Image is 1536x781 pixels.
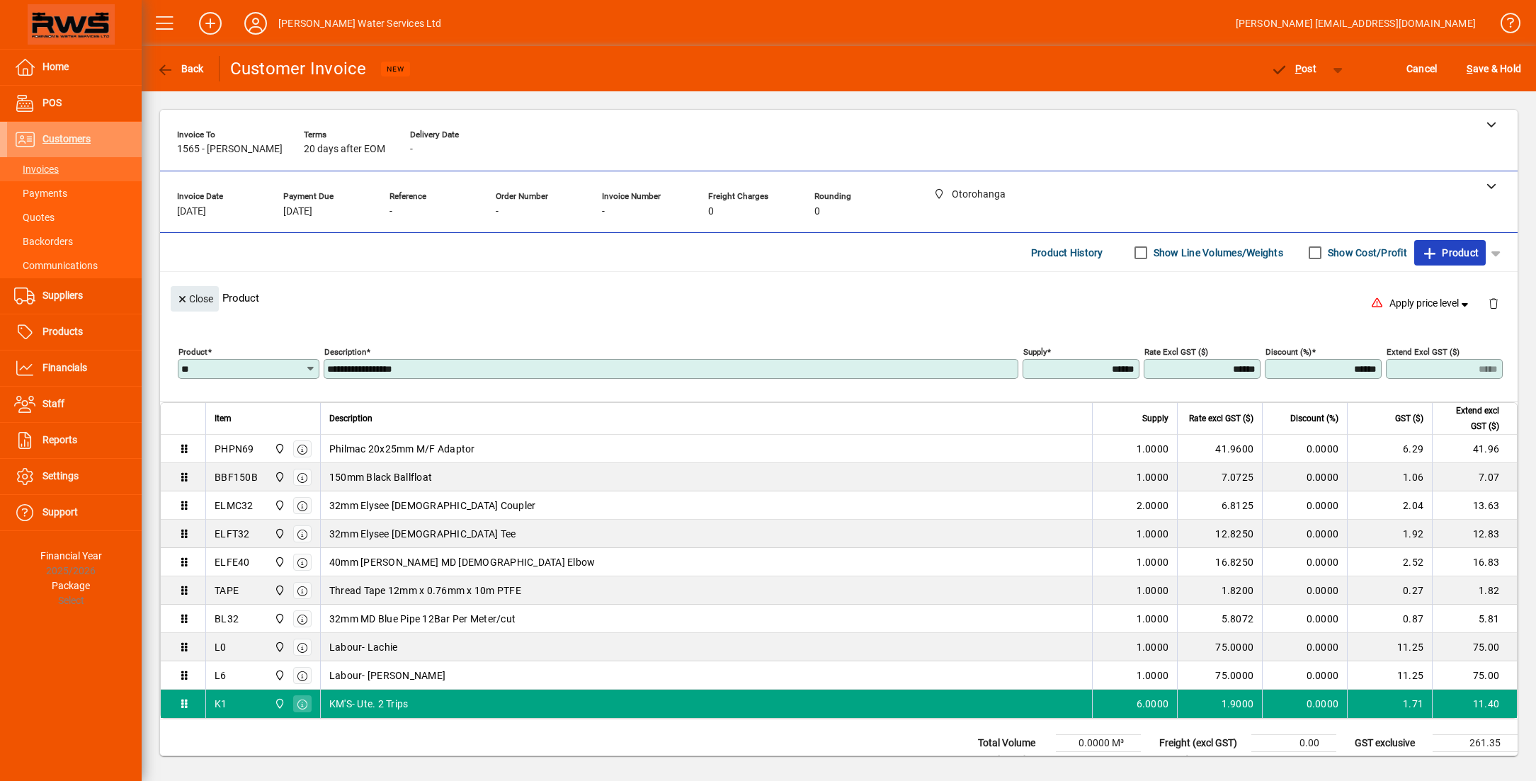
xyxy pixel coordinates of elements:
span: 1.0000 [1137,555,1169,569]
span: Close [176,287,213,311]
mat-label: Description [324,347,366,357]
button: Close [171,286,219,312]
span: 1.0000 [1137,612,1169,626]
a: Reports [7,423,142,458]
td: 0.0000 [1262,690,1347,718]
div: BL32 [215,612,239,626]
span: Extend excl GST ($) [1441,403,1499,434]
span: Item [215,411,232,426]
div: 5.8072 [1186,612,1253,626]
td: GST [1348,752,1433,769]
td: 0.0000 M³ [1056,735,1141,752]
span: Staff [42,398,64,409]
td: 1.92 [1347,520,1432,548]
td: 1.06 [1347,463,1432,491]
div: [PERSON_NAME] Water Services Ltd [278,12,442,35]
mat-label: Discount (%) [1265,347,1312,357]
span: GST ($) [1395,411,1423,426]
mat-label: Supply [1023,347,1047,357]
td: 261.35 [1433,735,1518,752]
td: 0.0000 [1262,520,1347,548]
span: S [1467,63,1472,74]
a: POS [7,86,142,121]
td: 39.18 [1433,752,1518,769]
span: 1.0000 [1137,442,1169,456]
div: 12.8250 [1186,527,1253,541]
span: POS [42,97,62,108]
span: Backorders [14,236,73,247]
span: Communications [14,260,98,271]
span: Supply [1142,411,1168,426]
app-page-header-button: Back [142,56,220,81]
a: Financials [7,350,142,386]
td: 1.71 [1347,690,1432,718]
a: Communications [7,253,142,278]
button: Apply price level [1384,291,1477,317]
span: 6.0000 [1137,697,1169,711]
a: Invoices [7,157,142,181]
span: Otorohanga [271,441,287,457]
mat-label: Rate excl GST ($) [1144,347,1208,357]
label: Show Cost/Profit [1325,246,1407,260]
span: ave & Hold [1467,57,1521,80]
a: Support [7,495,142,530]
mat-label: Product [178,347,207,357]
span: 1.0000 [1137,470,1169,484]
td: 75.00 [1432,633,1517,661]
span: Otorohanga [271,469,287,485]
td: 0.00 [1251,735,1336,752]
span: Home [42,61,69,72]
span: [DATE] [283,206,312,217]
div: [PERSON_NAME] [EMAIL_ADDRESS][DOMAIN_NAME] [1236,12,1476,35]
td: 11.25 [1347,633,1432,661]
a: Payments [7,181,142,205]
span: Financial Year [40,550,102,561]
a: Settings [7,459,142,494]
td: 0.27 [1347,576,1432,605]
span: NEW [387,64,404,74]
td: 12.83 [1432,520,1517,548]
span: P [1295,63,1302,74]
button: Post [1263,56,1324,81]
span: Otorohanga [271,668,287,683]
td: 11.25 [1347,661,1432,690]
td: Rounding [1152,752,1251,769]
div: K1 [215,697,227,711]
span: - [410,144,413,155]
td: 0.0000 [1262,605,1347,633]
td: 0.0000 [1262,491,1347,520]
span: Quotes [14,212,55,223]
span: Rate excl GST ($) [1189,411,1253,426]
span: Product History [1031,241,1103,264]
a: Knowledge Base [1490,3,1518,49]
app-page-header-button: Close [167,292,222,304]
span: Otorohanga [271,526,287,542]
span: ost [1270,63,1316,74]
td: 0.0000 [1262,576,1347,605]
td: 13.63 [1432,491,1517,520]
button: Back [153,56,207,81]
span: Description [329,411,372,426]
div: 7.0725 [1186,470,1253,484]
span: - [602,206,605,217]
span: 1.0000 [1137,640,1169,654]
app-page-header-button: Delete [1477,297,1511,309]
td: 0.0000 [1262,548,1347,576]
span: 20 days after EOM [304,144,385,155]
td: 16.83 [1432,548,1517,576]
span: Invoices [14,164,59,175]
div: 6.8125 [1186,498,1253,513]
a: Suppliers [7,278,142,314]
span: Apply price level [1389,296,1472,311]
a: Quotes [7,205,142,229]
span: 1.0000 [1137,527,1169,541]
span: Suppliers [42,290,83,301]
div: L6 [215,668,227,683]
span: 40mm [PERSON_NAME] MD [DEMOGRAPHIC_DATA] Elbow [329,555,596,569]
div: 41.9600 [1186,442,1253,456]
td: 41.96 [1432,435,1517,463]
span: Philmac 20x25mm M/F Adaptor [329,442,475,456]
div: PHPN69 [215,442,254,456]
div: ELFE40 [215,555,250,569]
span: - [496,206,499,217]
